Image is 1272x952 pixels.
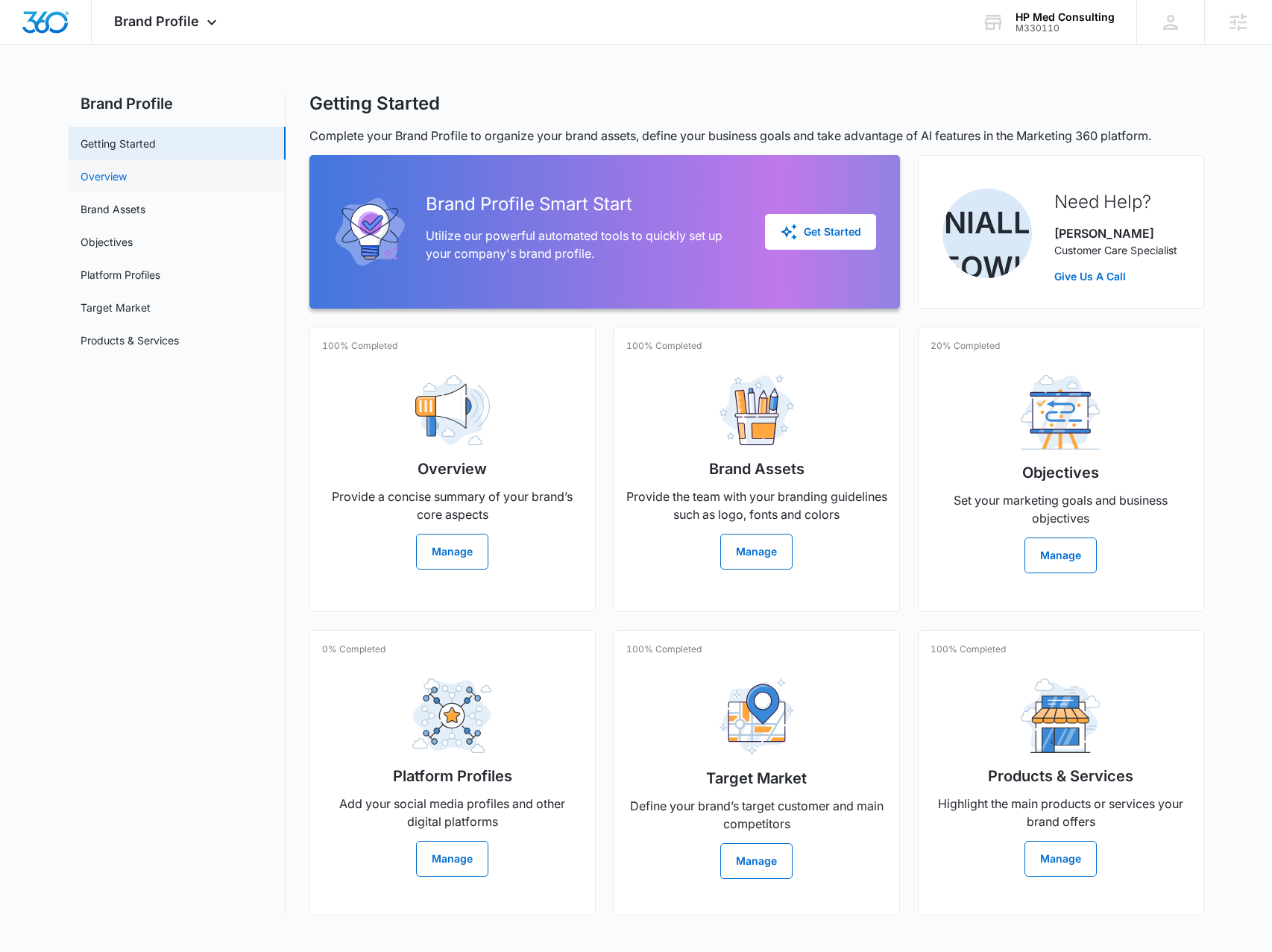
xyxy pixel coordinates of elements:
[81,168,127,184] a: Overview
[81,300,151,315] a: Target Market
[706,767,807,789] h2: Target Market
[614,630,900,915] a: 100% CompletedTarget MarketDefine your brand’s target customer and main competitorsManage
[81,234,133,250] a: Objectives
[918,630,1204,915] a: 100% CompletedProducts & ServicesHighlight the main products or services your brand offersManage
[81,267,160,283] a: Platform Profiles
[614,327,900,612] a: 100% CompletedBrand AssetsProvide the team with your branding guidelines such as logo, fonts and ...
[322,488,583,523] p: Provide a concise summary of your brand’s core aspects
[426,227,741,262] p: Utilize our powerful automated tools to quickly set up your company's brand profile.
[309,327,596,612] a: 100% CompletedOverviewProvide a concise summary of your brand’s core aspectsManage
[720,534,793,570] button: Manage
[322,795,583,830] p: Add your social media profiles and other digital platforms
[1016,23,1115,34] div: account id
[416,534,488,570] button: Manage
[1024,538,1097,573] button: Manage
[1016,11,1115,23] div: account name
[720,843,793,879] button: Manage
[1022,461,1099,484] h2: Objectives
[1054,242,1177,258] p: Customer Care Specialist
[322,643,385,656] p: 0% Completed
[418,458,487,480] h2: Overview
[309,92,440,115] h1: Getting Started
[69,92,286,115] h2: Brand Profile
[114,13,199,29] span: Brand Profile
[416,841,488,877] button: Manage
[81,136,156,151] a: Getting Started
[426,191,741,218] h2: Brand Profile Smart Start
[1054,189,1177,215] h2: Need Help?
[322,339,397,353] p: 100% Completed
[626,643,702,656] p: 100% Completed
[1024,841,1097,877] button: Manage
[1054,224,1177,242] p: [PERSON_NAME]
[918,327,1204,612] a: 20% CompletedObjectivesSet your marketing goals and business objectivesManage
[931,491,1191,527] p: Set your marketing goals and business objectives
[931,339,1000,353] p: 20% Completed
[780,223,861,241] div: Get Started
[931,643,1006,656] p: 100% Completed
[393,765,512,787] h2: Platform Profiles
[626,797,887,833] p: Define your brand’s target customer and main competitors
[1054,268,1177,284] a: Give Us A Call
[309,127,1204,145] p: Complete your Brand Profile to organize your brand assets, define your business goals and take ad...
[765,214,876,250] button: Get Started
[626,488,887,523] p: Provide the team with your branding guidelines such as logo, fonts and colors
[709,458,805,480] h2: Brand Assets
[81,201,145,217] a: Brand Assets
[309,630,596,915] a: 0% CompletedPlatform ProfilesAdd your social media profiles and other digital platformsManage
[988,765,1133,787] h2: Products & Services
[626,339,702,353] p: 100% Completed
[942,189,1032,278] img: Niall Fowler
[81,332,179,348] a: Products & Services
[931,795,1191,830] p: Highlight the main products or services your brand offers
